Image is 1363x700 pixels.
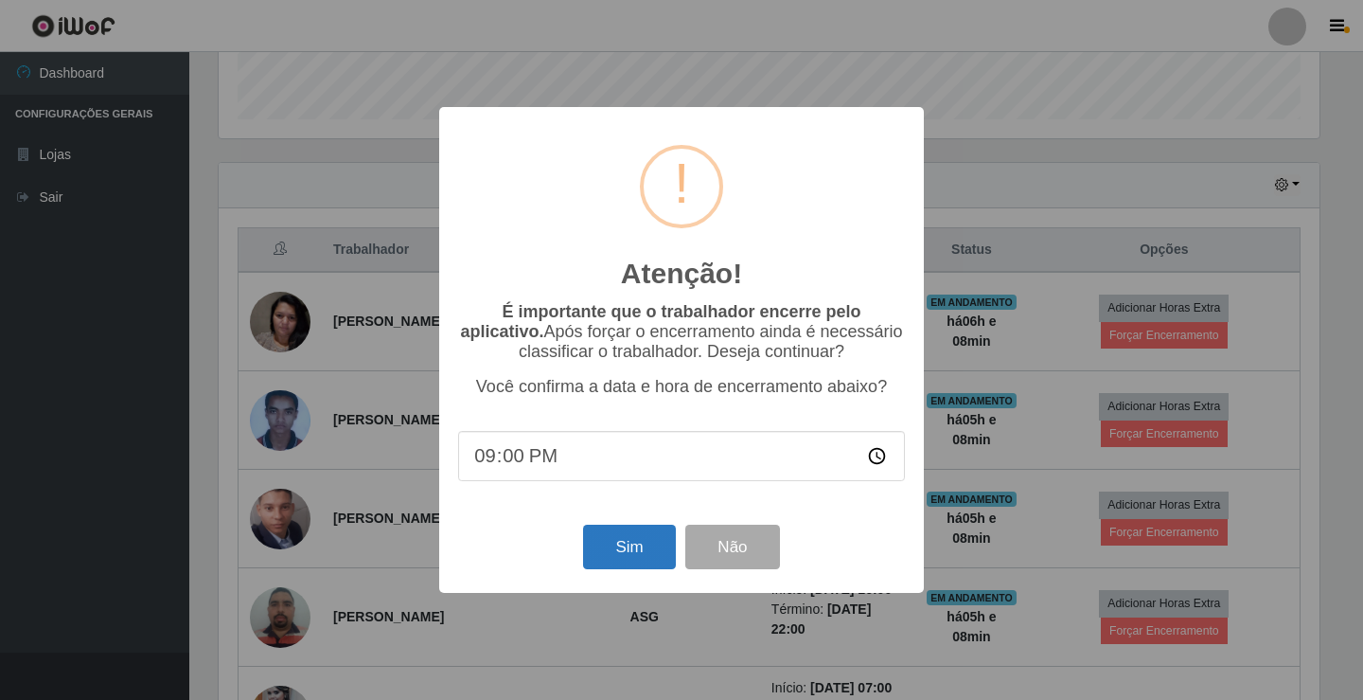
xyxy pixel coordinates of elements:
h2: Atenção! [621,257,742,291]
p: Você confirma a data e hora de encerramento abaixo? [458,377,905,397]
b: É importante que o trabalhador encerre pelo aplicativo. [460,302,860,341]
button: Sim [583,525,675,569]
button: Não [685,525,779,569]
p: Após forçar o encerramento ainda é necessário classificar o trabalhador. Deseja continuar? [458,302,905,362]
